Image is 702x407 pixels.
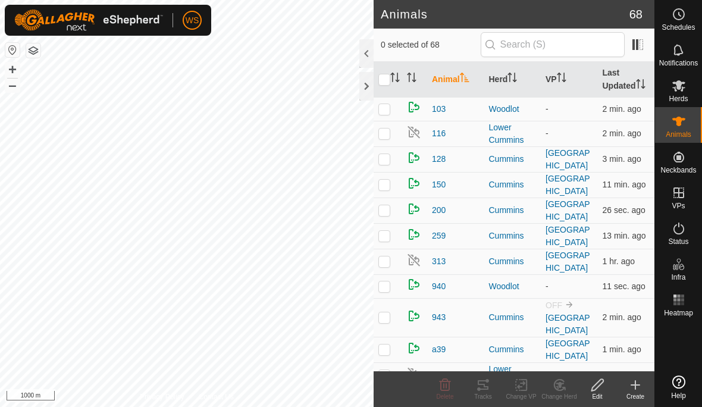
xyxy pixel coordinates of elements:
span: Animals [666,131,691,138]
span: Aug 31, 2025 at 8:38 PM [603,231,646,240]
div: Tracks [464,392,502,401]
span: Aug 31, 2025 at 8:49 PM [603,312,641,322]
button: + [5,62,20,77]
span: Aug 31, 2025 at 8:51 PM [603,205,645,215]
p-sorticon: Activate to sort [407,74,416,84]
a: Contact Us [199,392,234,402]
img: returning on [407,227,421,242]
span: Notifications [659,60,698,67]
div: Cummins [489,153,537,165]
span: 68 [629,5,643,23]
div: Cummins [489,343,537,356]
span: Status [668,238,688,245]
p-sorticon: Activate to sort [460,74,469,84]
img: returning off [407,125,421,139]
span: Aug 31, 2025 at 8:40 PM [603,180,646,189]
a: [GEOGRAPHIC_DATA] [546,339,590,361]
div: Cummins [489,204,537,217]
img: returning on [407,100,421,114]
img: returning on [407,309,421,323]
span: 0 selected of 68 [381,39,481,51]
p-sorticon: Activate to sort [507,74,517,84]
div: Woodlot [489,103,537,115]
span: Aug 31, 2025 at 8:52 PM [603,281,645,291]
h2: Animals [381,7,629,21]
app-display-virtual-paddock-transition: - [546,129,549,138]
th: Last Updated [598,62,655,98]
div: Lower Cummins [489,363,537,388]
a: [GEOGRAPHIC_DATA] [546,313,590,335]
span: Aug 31, 2025 at 8:49 PM [603,370,641,380]
span: 259 [432,230,446,242]
span: 940 [432,280,446,293]
div: Create [616,392,654,401]
p-sorticon: Activate to sort [390,74,400,84]
span: Delete [437,393,454,400]
div: Cummins [489,255,537,268]
div: Cummins [489,179,537,191]
input: Search (S) [481,32,625,57]
div: Cummins [489,230,537,242]
span: Herds [669,95,688,102]
app-display-virtual-paddock-transition: - [546,281,549,291]
div: Cummins [489,311,537,324]
th: Animal [427,62,484,98]
span: WS [186,14,199,27]
span: a39 [432,343,446,356]
a: [GEOGRAPHIC_DATA] [546,225,590,247]
button: – [5,78,20,92]
span: 200 [432,204,446,217]
span: 943 [432,311,446,324]
a: [GEOGRAPHIC_DATA] [546,148,590,170]
span: VPs [672,202,685,209]
span: 103 [432,103,446,115]
div: Edit [578,392,616,401]
span: Aug 31, 2025 at 8:49 PM [603,104,641,114]
span: BNT [432,369,449,381]
a: [GEOGRAPHIC_DATA] [546,251,590,273]
app-display-virtual-paddock-transition: - [546,370,549,380]
span: Heatmap [664,309,693,317]
span: 116 [432,127,446,140]
span: Neckbands [660,167,696,174]
img: Gallagher Logo [14,10,163,31]
app-display-virtual-paddock-transition: - [546,104,549,114]
span: 313 [432,255,446,268]
span: 128 [432,153,446,165]
a: [GEOGRAPHIC_DATA] [546,199,590,221]
img: returning on [407,151,421,165]
a: Help [655,371,702,404]
div: Change VP [502,392,540,401]
p-sorticon: Activate to sort [636,81,645,90]
img: returning on [407,277,421,292]
th: Herd [484,62,541,98]
img: returning on [407,176,421,190]
button: Reset Map [5,43,20,57]
span: 150 [432,179,446,191]
div: Woodlot [489,280,537,293]
p-sorticon: Activate to sort [557,74,566,84]
span: Aug 31, 2025 at 8:48 PM [603,154,641,164]
span: Schedules [662,24,695,31]
span: OFF [546,300,562,310]
a: [GEOGRAPHIC_DATA] [546,174,590,196]
div: Lower Cummins [489,121,537,146]
th: VP [541,62,598,98]
span: Aug 31, 2025 at 8:50 PM [603,129,641,138]
a: Privacy Policy [140,392,184,402]
span: Aug 31, 2025 at 7:42 PM [603,256,635,266]
div: Change Herd [540,392,578,401]
img: returning off [407,253,421,267]
img: returning on [407,202,421,216]
span: Help [671,392,686,399]
img: to [565,300,574,309]
span: Aug 31, 2025 at 8:51 PM [603,345,641,354]
button: Map Layers [26,43,40,58]
img: returning off [407,367,421,381]
img: returning on [407,341,421,355]
span: Infra [671,274,685,281]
